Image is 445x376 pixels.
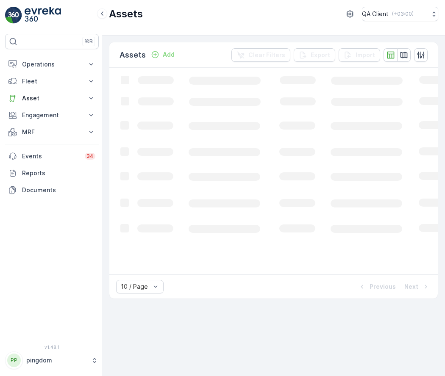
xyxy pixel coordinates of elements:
[5,182,99,199] a: Documents
[5,90,99,107] button: Asset
[22,128,82,136] p: MRF
[22,186,95,194] p: Documents
[311,51,330,59] p: Export
[362,7,438,21] button: QA Client(+03:00)
[370,282,396,291] p: Previous
[7,354,21,367] div: PP
[147,50,178,60] button: Add
[5,351,99,369] button: PPpingdom
[339,48,380,62] button: Import
[26,356,87,365] p: pingdom
[84,38,93,45] p: ⌘B
[22,169,95,177] p: Reports
[5,124,99,141] button: MRF
[22,152,80,160] p: Events
[86,153,94,160] p: 34
[109,7,143,21] p: Assets
[248,51,285,59] p: Clear Filters
[22,77,82,86] p: Fleet
[392,11,414,17] p: ( +03:00 )
[5,107,99,124] button: Engagement
[294,48,335,62] button: Export
[163,50,175,59] p: Add
[25,7,61,24] img: logo_light-DOdMpM7g.png
[404,282,418,291] p: Next
[5,345,99,350] span: v 1.48.1
[22,111,82,119] p: Engagement
[357,282,397,292] button: Previous
[22,60,82,69] p: Operations
[5,148,99,165] a: Events34
[5,56,99,73] button: Operations
[5,73,99,90] button: Fleet
[22,94,82,102] p: Asset
[120,49,146,61] p: Assets
[231,48,290,62] button: Clear Filters
[403,282,431,292] button: Next
[356,51,375,59] p: Import
[362,10,389,18] p: QA Client
[5,7,22,24] img: logo
[5,165,99,182] a: Reports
